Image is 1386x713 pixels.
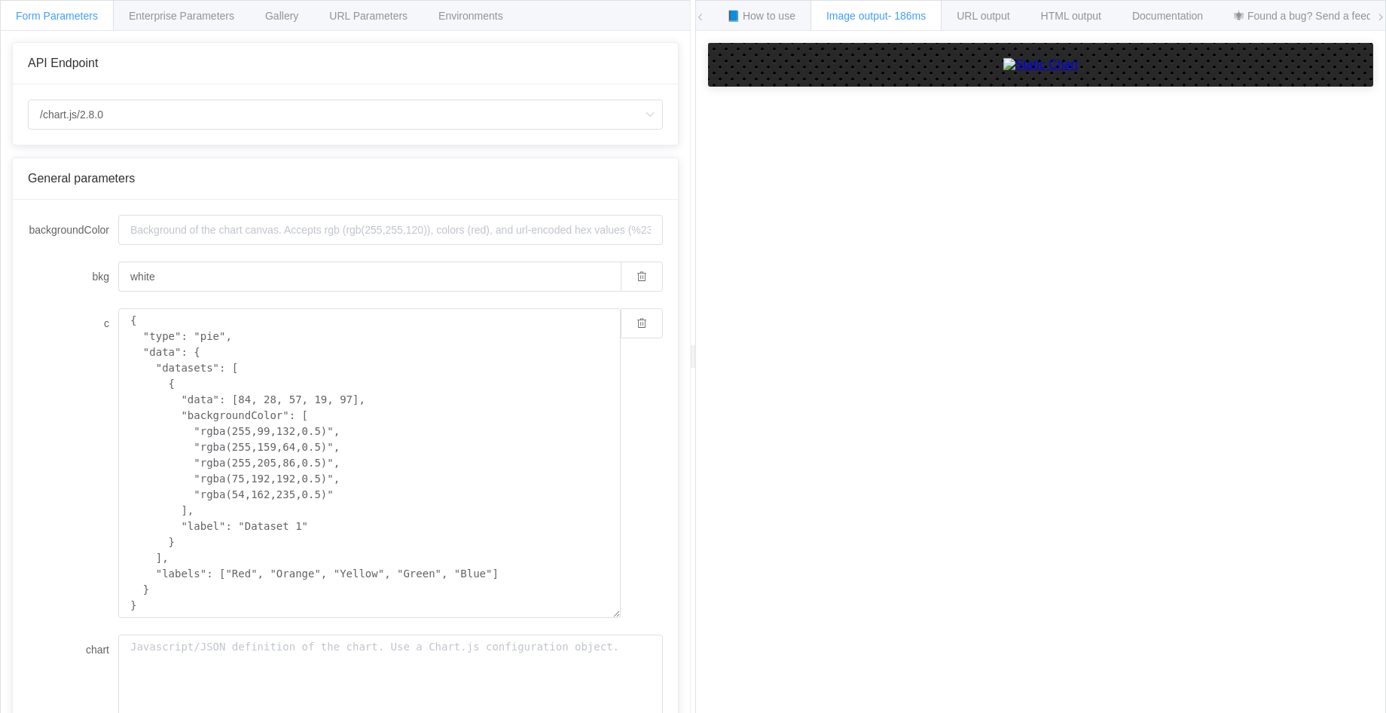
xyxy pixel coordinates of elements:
[28,172,135,185] span: General parameters
[28,262,118,292] label: bkg
[28,635,118,665] label: chart
[438,10,503,22] span: Environments
[957,10,1009,22] span: URL output
[265,10,298,22] span: Gallery
[28,308,118,338] label: c
[723,58,1358,72] a: Static Chart
[1041,10,1101,22] span: HTML output
[28,99,663,130] input: Select
[129,10,234,22] span: Enterprise Parameters
[888,10,927,22] span: - 186ms
[1003,58,1079,72] img: Static Chart
[826,10,926,22] span: Image output
[329,10,408,22] span: URL Parameters
[118,215,663,245] input: Background of the chart canvas. Accepts rgb (rgb(255,255,120)), colors (red), and url-encoded hex...
[28,215,118,245] label: backgroundColor
[16,10,98,22] span: Form Parameters
[727,10,795,22] span: 📘 How to use
[1132,10,1203,22] span: Documentation
[28,57,98,69] span: API Endpoint
[118,262,621,292] input: Background of the chart canvas. Accepts rgb (rgb(255,255,120)), colors (red), and url-encoded hex...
